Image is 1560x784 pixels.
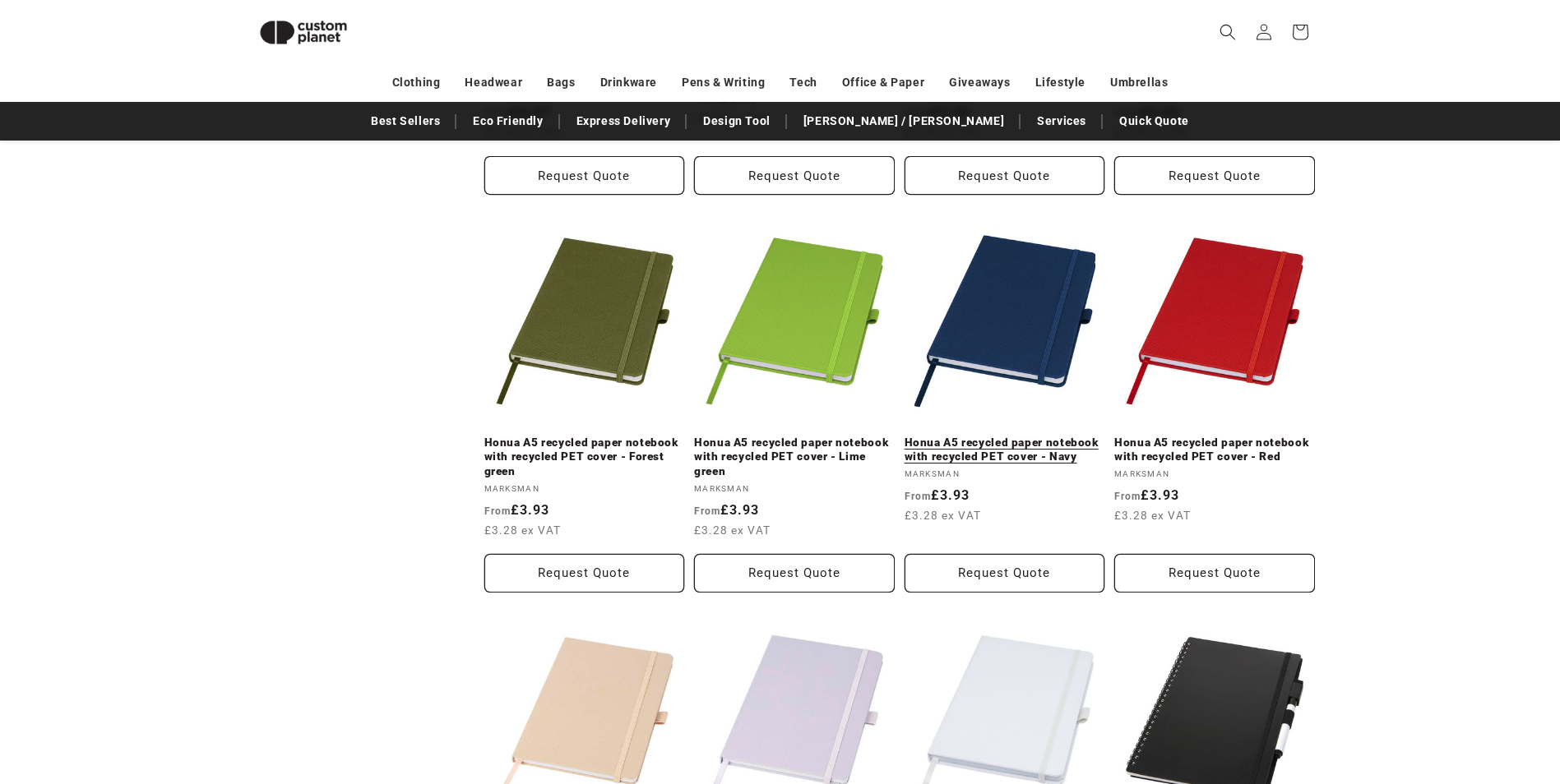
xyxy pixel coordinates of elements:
a: Headwear [465,68,522,97]
button: Request Quote [484,156,685,195]
a: [PERSON_NAME] / [PERSON_NAME] [795,107,1012,136]
a: Honua A5 recycled paper notebook with recycled PET cover - Forest green [484,436,685,479]
iframe: Chat Widget [1285,606,1560,784]
button: Request Quote [484,554,685,593]
img: Custom Planet [246,7,361,58]
a: Quick Quote [1111,107,1197,136]
button: Request Quote [905,554,1105,593]
a: Umbrellas [1110,68,1168,97]
button: Request Quote [694,554,895,593]
button: Request Quote [1114,156,1315,195]
a: Tech [789,68,817,97]
a: Honua A5 recycled paper notebook with recycled PET cover - Lime green [694,436,895,479]
a: Drinkware [600,68,657,97]
a: Design Tool [695,107,779,136]
a: Services [1029,107,1095,136]
a: Pens & Writing [682,68,765,97]
a: Lifestyle [1035,68,1086,97]
button: Request Quote [694,156,895,195]
a: Giveaways [949,68,1010,97]
a: Clothing [392,68,441,97]
button: Request Quote [1114,554,1315,593]
a: Eco Friendly [465,107,551,136]
a: Bags [547,68,575,97]
a: Express Delivery [568,107,679,136]
a: Honua A5 recycled paper notebook with recycled PET cover - Red [1114,436,1315,464]
button: Request Quote [905,156,1105,195]
a: Honua A5 recycled paper notebook with recycled PET cover - Navy [905,436,1105,464]
a: Office & Paper [842,68,924,97]
a: Best Sellers [363,107,448,136]
summary: Search [1210,14,1246,50]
